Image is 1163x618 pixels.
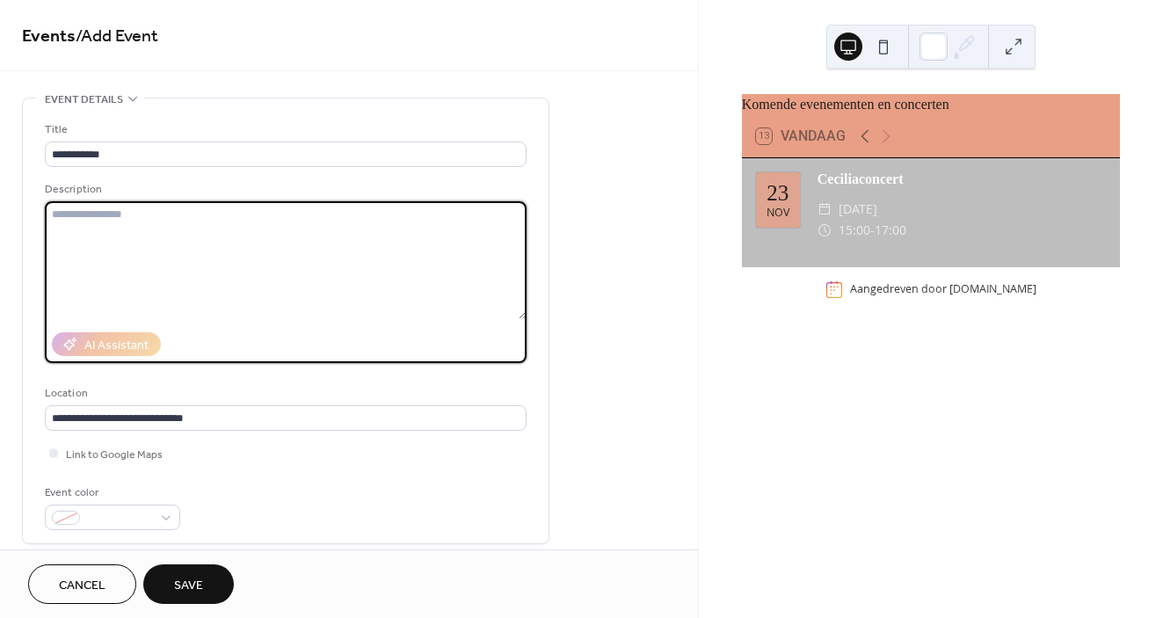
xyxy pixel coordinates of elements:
span: - [870,220,875,241]
a: [DOMAIN_NAME] [949,282,1036,297]
div: Location [45,384,523,403]
span: / Add Event [76,19,158,54]
div: nov [767,207,789,219]
div: ​ [818,199,832,220]
div: Title [45,120,523,139]
div: ​ [818,220,832,241]
span: [DATE] [839,199,877,220]
span: Save [174,577,203,595]
span: Event details [45,91,123,109]
a: Events [22,19,76,54]
span: 15:00 [839,220,870,241]
span: 17:00 [875,220,906,241]
div: Komende evenementen en concerten [742,94,1120,115]
div: Event color [45,483,177,502]
div: Ceciliaconcert [818,169,1106,190]
div: Description [45,180,523,199]
button: Cancel [28,564,136,604]
span: Link to Google Maps [66,446,163,464]
div: Aangedreven door [850,282,1036,297]
button: Save [143,564,234,604]
span: Cancel [59,577,105,595]
div: 23 [767,182,789,204]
